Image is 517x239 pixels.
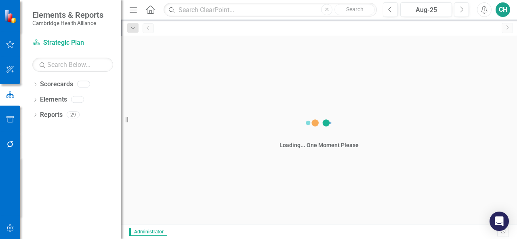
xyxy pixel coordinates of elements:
a: Reports [40,110,63,120]
small: Cambridge Health Alliance [32,20,103,26]
input: Search ClearPoint... [164,3,377,17]
div: 29 [67,111,80,118]
a: Strategic Plan [32,38,113,48]
img: ClearPoint Strategy [4,9,18,23]
button: CH [496,2,510,17]
a: Elements [40,95,67,104]
span: Search [346,6,364,12]
div: Aug-25 [403,5,449,15]
div: Open Intercom Messenger [490,212,509,231]
div: Loading... One Moment Please [280,141,359,149]
button: Aug-25 [400,2,452,17]
span: Elements & Reports [32,10,103,20]
a: Scorecards [40,80,73,89]
input: Search Below... [32,58,113,72]
span: Administrator [129,228,167,236]
button: Search [334,4,375,15]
